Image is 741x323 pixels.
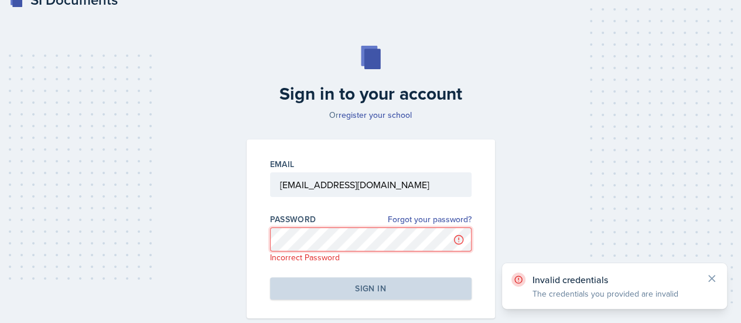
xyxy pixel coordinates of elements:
[388,213,472,226] a: Forgot your password?
[270,172,472,197] input: Email
[270,251,472,263] p: Incorrect Password
[240,109,502,121] p: Or
[240,83,502,104] h2: Sign in to your account
[270,213,316,225] label: Password
[532,274,696,285] p: Invalid credentials
[532,288,696,300] p: The credentials you provided are invalid
[355,283,385,294] div: Sign in
[270,158,295,170] label: Email
[270,277,472,300] button: Sign in
[339,109,412,121] a: register your school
